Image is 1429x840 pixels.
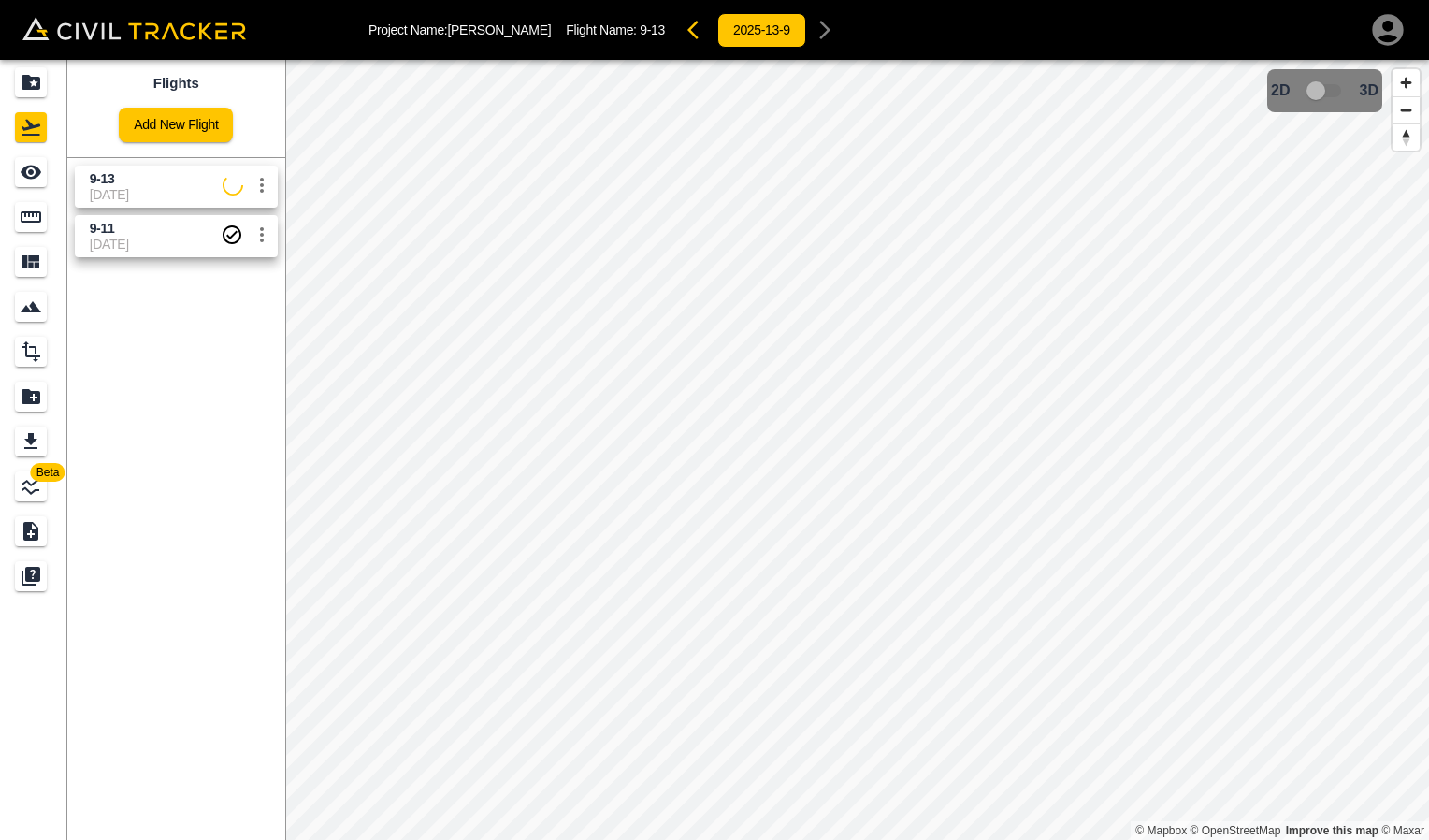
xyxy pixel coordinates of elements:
button: Zoom in [1393,69,1420,96]
p: Project Name: [PERSON_NAME] [368,22,551,37]
button: Reset bearing to north [1393,123,1420,151]
a: Maxar [1381,824,1424,837]
span: 2D [1271,82,1290,99]
a: OpenStreetMap [1191,824,1281,837]
span: 9-13 [640,22,665,37]
span: 3D model not uploaded yet [1298,73,1352,109]
button: Zoom out [1393,96,1420,123]
img: Civil Tracker [22,17,246,40]
a: Mapbox [1135,824,1187,837]
canvas: Map [285,60,1429,840]
p: Flight Name: [566,22,665,37]
a: Map feedback [1286,824,1378,837]
span: 3D [1360,82,1378,99]
button: 2025-13-9 [717,13,806,48]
